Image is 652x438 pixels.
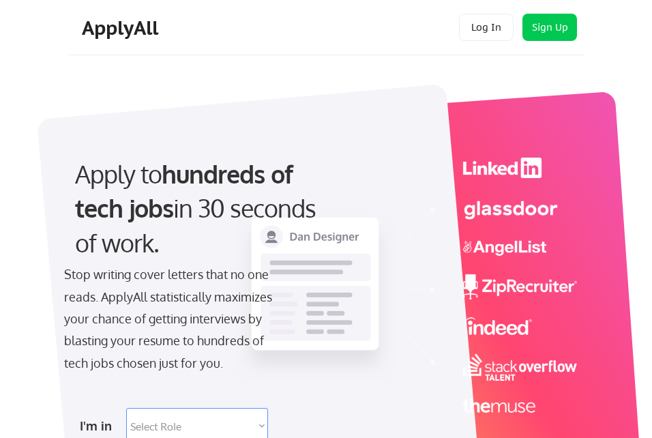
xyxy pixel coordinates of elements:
div: Stop writing cover letters that no one reads. ApplyAll statistically maximizes your chance of get... [64,263,283,374]
strong: hundreds of tech jobs [75,158,299,223]
div: ApplyAll [82,16,162,40]
div: Apply to in 30 seconds of work. [75,157,338,260]
button: Log In [459,14,514,41]
button: Sign Up [522,14,577,41]
div: I'm in [80,415,118,437]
